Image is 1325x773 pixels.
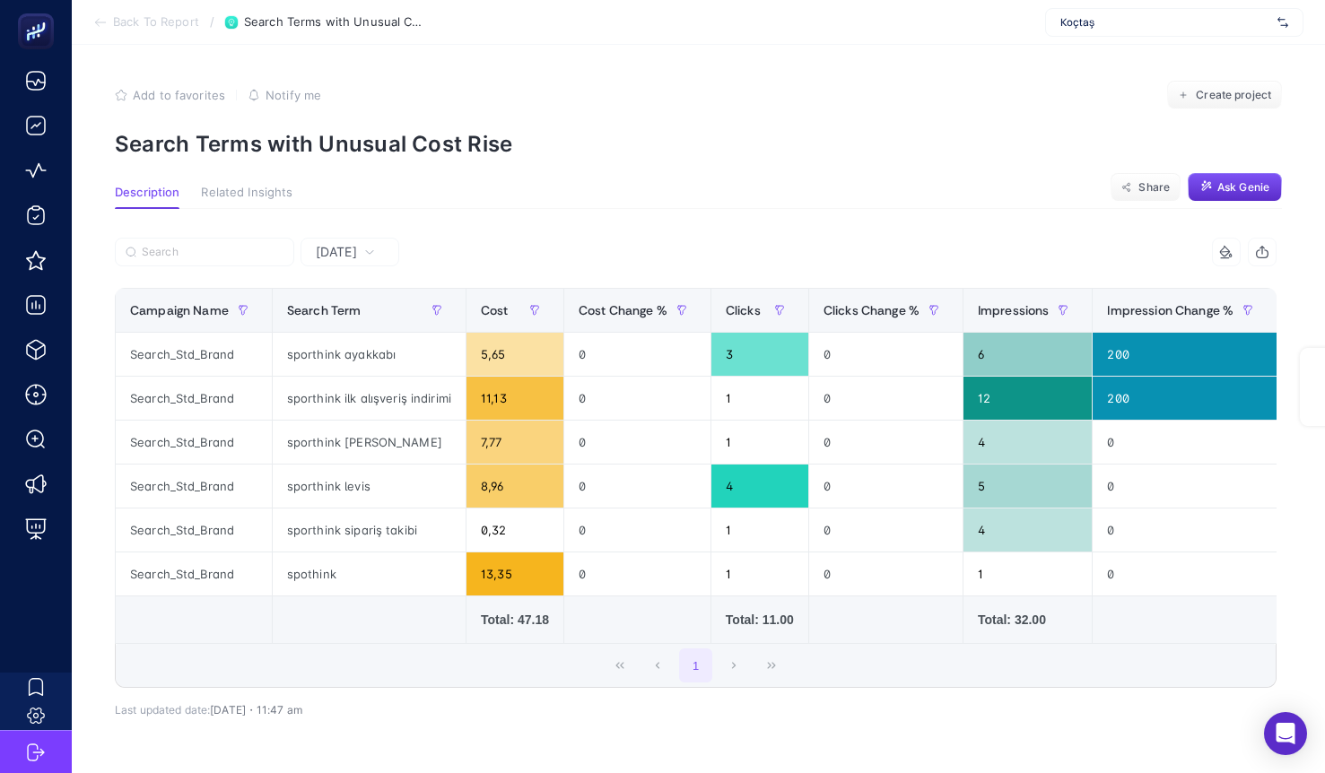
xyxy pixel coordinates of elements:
[963,508,1093,552] div: 4
[287,303,362,317] span: Search Term
[711,421,808,464] div: 1
[248,88,321,102] button: Notify me
[564,377,710,420] div: 0
[579,303,667,317] span: Cost Change %
[466,377,563,420] div: 11,13
[266,88,321,102] span: Notify me
[116,552,272,595] div: Search_Std_Brand
[726,611,794,629] div: Total: 11.00
[711,333,808,376] div: 3
[210,703,302,717] span: [DATE]・11:47 am
[466,333,563,376] div: 5,65
[115,703,210,717] span: Last updated date:
[809,552,963,595] div: 0
[809,333,963,376] div: 0
[481,611,549,629] div: Total: 47.18
[1093,552,1277,595] div: 0
[1093,421,1277,464] div: 0
[130,303,229,317] span: Campaign Name
[711,465,808,508] div: 4
[711,552,808,595] div: 1
[679,648,713,682] button: 1
[116,508,272,552] div: Search_Std_Brand
[273,421,466,464] div: sporthink [PERSON_NAME]
[809,508,963,552] div: 0
[711,377,808,420] div: 1
[116,377,272,420] div: Search_Std_Brand
[1188,173,1282,202] button: Ask Genie
[210,14,214,29] span: /
[1196,88,1271,102] span: Create project
[115,266,1277,717] div: Yesterday
[142,246,283,259] input: Search
[133,88,225,102] span: Add to favorites
[978,303,1050,317] span: Impressions
[115,186,179,200] span: Description
[273,377,466,420] div: sporthink ilk alışveriş indirimi
[963,377,1093,420] div: 12
[1111,173,1181,202] button: Share
[564,465,710,508] div: 0
[273,465,466,508] div: sporthink levis
[1093,377,1277,420] div: 200
[1277,13,1288,31] img: svg%3e
[201,186,292,209] button: Related Insights
[1167,81,1282,109] button: Create project
[1093,333,1277,376] div: 200
[726,303,761,317] span: Clicks
[978,611,1078,629] div: Total: 32.00
[116,421,272,464] div: Search_Std_Brand
[1093,465,1277,508] div: 0
[116,333,272,376] div: Search_Std_Brand
[466,508,563,552] div: 0,32
[316,243,357,261] span: [DATE]
[564,421,710,464] div: 0
[564,552,710,595] div: 0
[273,552,466,595] div: spothink
[466,465,563,508] div: 8,96
[481,303,509,317] span: Cost
[244,15,423,30] span: Search Terms with Unusual Cost Rise
[273,333,466,376] div: sporthink ayakkabı
[1264,712,1307,755] div: Open Intercom Messenger
[564,508,710,552] div: 0
[115,88,225,102] button: Add to favorites
[1107,303,1233,317] span: Impression Change %
[963,552,1093,595] div: 1
[201,186,292,200] span: Related Insights
[963,333,1093,376] div: 6
[809,377,963,420] div: 0
[115,131,1282,157] p: Search Terms with Unusual Cost Rise
[273,508,466,552] div: sporthink sipariş takibi
[1093,508,1277,552] div: 0
[963,465,1093,508] div: 5
[1138,180,1170,195] span: Share
[564,333,710,376] div: 0
[824,303,920,317] span: Clicks Change %
[809,465,963,508] div: 0
[466,421,563,464] div: 7,77
[963,421,1093,464] div: 4
[1217,180,1269,195] span: Ask Genie
[711,508,808,552] div: 1
[113,15,199,30] span: Back To Report
[809,421,963,464] div: 0
[1060,15,1270,30] span: Koçtaş
[466,552,563,595] div: 13,35
[116,465,272,508] div: Search_Std_Brand
[115,186,179,209] button: Description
